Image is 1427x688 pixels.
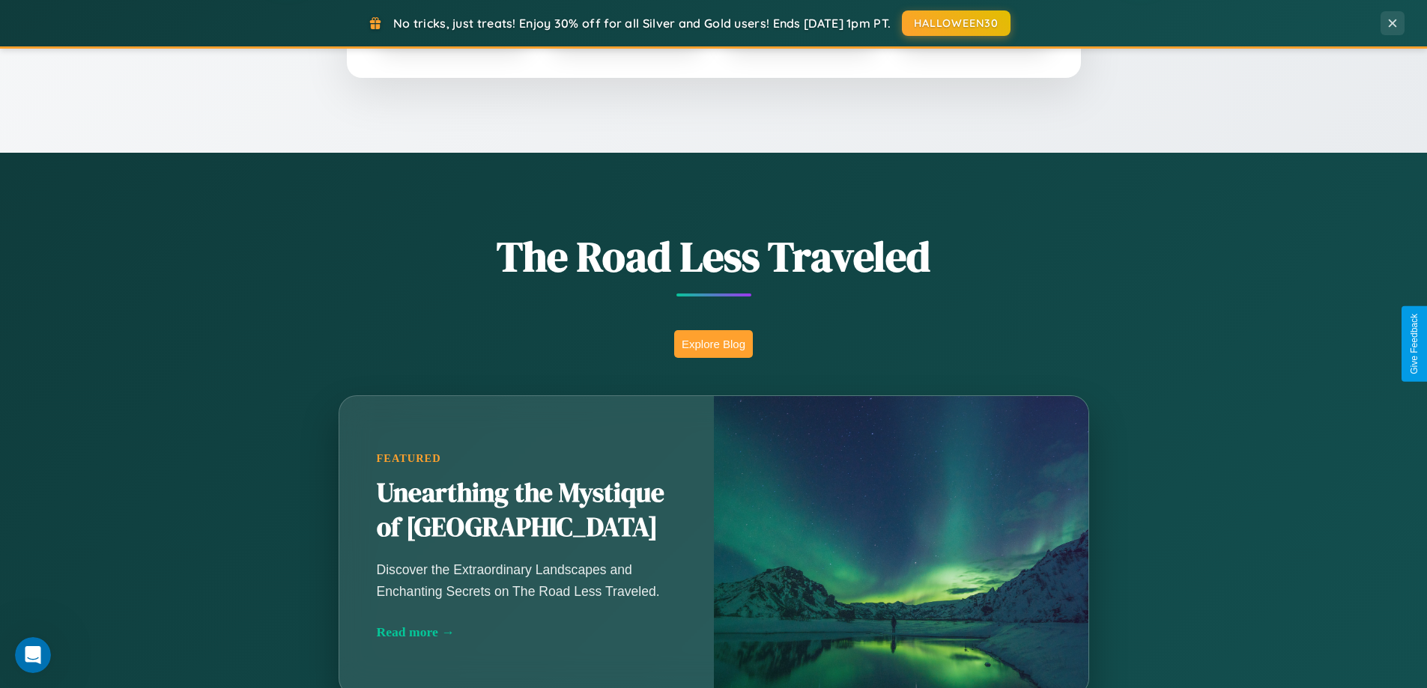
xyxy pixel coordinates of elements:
h1: The Road Less Traveled [264,228,1163,285]
iframe: Intercom live chat [15,637,51,673]
div: Featured [377,452,676,465]
div: Read more → [377,624,676,640]
p: Discover the Extraordinary Landscapes and Enchanting Secrets on The Road Less Traveled. [377,559,676,601]
button: Explore Blog [674,330,753,358]
h2: Unearthing the Mystique of [GEOGRAPHIC_DATA] [377,476,676,545]
div: Give Feedback [1409,314,1420,374]
span: No tricks, just treats! Enjoy 30% off for all Silver and Gold users! Ends [DATE] 1pm PT. [393,16,891,31]
button: HALLOWEEN30 [902,10,1011,36]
